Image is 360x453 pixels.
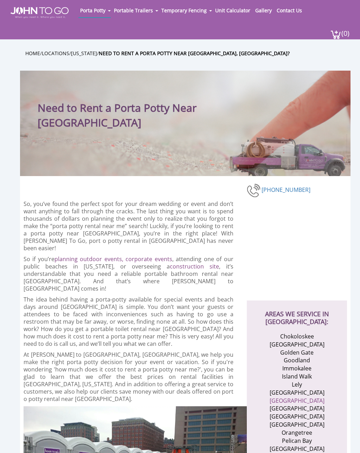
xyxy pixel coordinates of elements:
[263,373,331,381] li: Island Walk
[160,4,208,17] a: Temporary Fencing
[263,445,331,453] li: [GEOGRAPHIC_DATA]
[263,437,331,445] li: Pelican Bay
[253,4,274,17] a: Gallery
[112,4,155,17] a: Portable Trailers
[24,351,233,403] p: At [PERSON_NAME] to [GEOGRAPHIC_DATA], [GEOGRAPHIC_DATA], we help you make the right porta potty ...
[24,200,233,252] p: So, you’ve found the perfect spot for your dream wedding or event and don’t want anything to fall...
[341,23,349,38] span: (0)
[247,183,262,198] img: phone-number
[263,405,331,413] li: [GEOGRAPHIC_DATA]
[170,263,219,270] a: construction site
[99,50,290,57] a: Need to Rent a Porta Potty Near [GEOGRAPHIC_DATA], [GEOGRAPHIC_DATA]?
[25,49,356,57] ul: / / /
[213,4,252,17] a: Unit Calculator
[263,429,331,437] li: Orangetree
[263,381,331,389] li: Lely
[54,255,172,263] a: planning outdoor events, corporate events
[38,85,221,130] h1: Need to Rent a Porta Potty Near [GEOGRAPHIC_DATA]
[71,50,97,57] a: [US_STATE]
[24,296,233,348] p: The idea behind having a porta-potty available for special events and beach days around [GEOGRAPH...
[263,413,331,421] li: [GEOGRAPHIC_DATA]
[78,4,107,17] a: Porta Potty
[11,7,69,18] img: JOHN to go
[263,389,331,397] li: [GEOGRAPHIC_DATA]
[263,421,331,429] li: [GEOGRAPHIC_DATA]
[275,4,304,17] a: Contact Us
[254,300,340,325] h2: AREAS WE SERVICE IN [GEOGRAPHIC_DATA]:
[263,332,331,341] li: Chokoloskee
[263,364,331,373] li: Immokalee
[263,349,331,357] li: Golden Gate
[270,397,324,405] a: [GEOGRAPHIC_DATA]
[42,50,69,57] a: Locations
[262,186,310,194] a: [PHONE_NUMBER]
[263,356,331,364] li: Goodland
[25,50,40,57] a: Home
[263,341,331,349] li: [GEOGRAPHIC_DATA]
[332,425,360,453] button: Live Chat
[224,134,347,176] img: Truck
[24,255,233,292] p: So if you’re , attending one of our public beaches in [US_STATE], or overseeing a , it’s understa...
[330,30,341,39] img: cart a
